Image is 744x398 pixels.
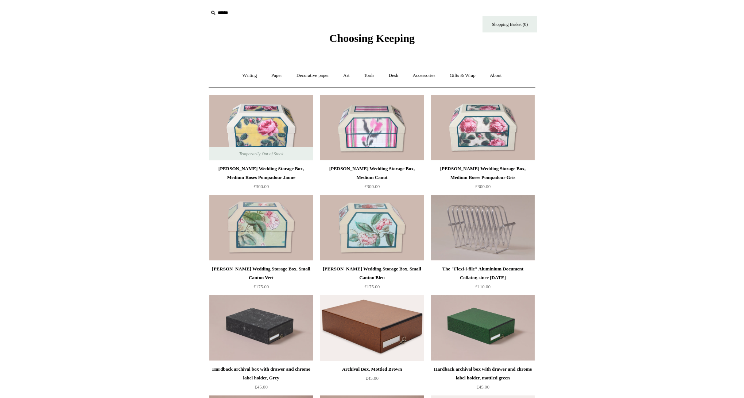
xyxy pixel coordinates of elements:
span: Choosing Keeping [329,32,415,44]
a: Accessories [406,66,442,85]
span: £45.00 [365,375,379,381]
a: Antoinette Poisson Wedding Storage Box, Small Canton Vert Antoinette Poisson Wedding Storage Box,... [209,195,313,261]
span: £45.00 [476,384,489,390]
a: Archival Box, Mottled Brown Archival Box, Mottled Brown [320,295,424,361]
div: [PERSON_NAME] Wedding Storage Box, Medium Roses Pompadour Jaune [211,164,311,182]
a: Antoinette Poisson Wedding Storage Box, Medium Roses Pompadour Jaune Antoinette Poisson Wedding S... [209,95,313,160]
img: Hardback archival box with drawer and chrome label holder, mottled green [431,295,535,361]
div: Archival Box, Mottled Brown [322,365,422,374]
a: Tools [357,66,381,85]
a: Gifts & Wrap [443,66,482,85]
img: Antoinette Poisson Wedding Storage Box, Small Canton Vert [209,195,313,261]
a: Antoinette Poisson Wedding Storage Box, Medium Canut Antoinette Poisson Wedding Storage Box, Medi... [320,95,424,160]
div: Hardback archival box with drawer and chrome label holder, mottled green [433,365,533,382]
img: Antoinette Poisson Wedding Storage Box, Small Canton Bleu [320,195,424,261]
div: Hardback archival box with drawer and chrome label holder, Grey [211,365,311,382]
a: [PERSON_NAME] Wedding Storage Box, Medium Roses Pompadour Gris £300.00 [431,164,535,194]
div: The "Flexi-i-file" Aluminium Document Collator, since [DATE] [433,265,533,282]
span: £175.00 [253,284,269,289]
span: £300.00 [364,184,380,189]
a: Desk [382,66,405,85]
a: [PERSON_NAME] Wedding Storage Box, Small Canton Vert £175.00 [209,265,313,294]
img: Antoinette Poisson Wedding Storage Box, Medium Canut [320,95,424,160]
a: Hardback archival box with drawer and chrome label holder, mottled green Hardback archival box wi... [431,295,535,361]
a: [PERSON_NAME] Wedding Storage Box, Medium Roses Pompadour Jaune £300.00 [209,164,313,194]
span: £110.00 [475,284,491,289]
a: Art [337,66,356,85]
div: [PERSON_NAME] Wedding Storage Box, Small Canton Bleu [322,265,422,282]
a: Decorative paper [290,66,336,85]
a: Archival Box, Mottled Brown £45.00 [320,365,424,395]
img: Antoinette Poisson Wedding Storage Box, Medium Roses Pompadour Jaune [209,95,313,160]
a: Choosing Keeping [329,38,415,43]
a: [PERSON_NAME] Wedding Storage Box, Small Canton Bleu £175.00 [320,265,424,294]
div: [PERSON_NAME] Wedding Storage Box, Medium Roses Pompadour Gris [433,164,533,182]
img: Archival Box, Mottled Brown [320,295,424,361]
a: Paper [265,66,289,85]
a: Shopping Basket (0) [483,16,537,32]
span: £175.00 [364,284,380,289]
span: £300.00 [253,184,269,189]
a: [PERSON_NAME] Wedding Storage Box, Medium Canut £300.00 [320,164,424,194]
img: The "Flexi-i-file" Aluminium Document Collator, since 1941 [431,195,535,261]
a: Hardback archival box with drawer and chrome label holder, Grey £45.00 [209,365,313,395]
div: [PERSON_NAME] Wedding Storage Box, Medium Canut [322,164,422,182]
a: Writing [236,66,264,85]
span: £300.00 [475,184,491,189]
a: Hardback archival box with drawer and chrome label holder, Grey Hardback archival box with drawer... [209,295,313,361]
span: Temporarily Out of Stock [232,147,290,160]
img: Hardback archival box with drawer and chrome label holder, Grey [209,295,313,361]
img: Antoinette Poisson Wedding Storage Box, Medium Roses Pompadour Gris [431,95,535,160]
div: [PERSON_NAME] Wedding Storage Box, Small Canton Vert [211,265,311,282]
a: Hardback archival box with drawer and chrome label holder, mottled green £45.00 [431,365,535,395]
a: The "Flexi-i-file" Aluminium Document Collator, since 1941 The "Flexi-i-file" Aluminium Document ... [431,195,535,261]
a: Antoinette Poisson Wedding Storage Box, Small Canton Bleu Antoinette Poisson Wedding Storage Box,... [320,195,424,261]
span: £45.00 [255,384,268,390]
a: The "Flexi-i-file" Aluminium Document Collator, since [DATE] £110.00 [431,265,535,294]
a: About [483,66,508,85]
a: Antoinette Poisson Wedding Storage Box, Medium Roses Pompadour Gris Antoinette Poisson Wedding St... [431,95,535,160]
